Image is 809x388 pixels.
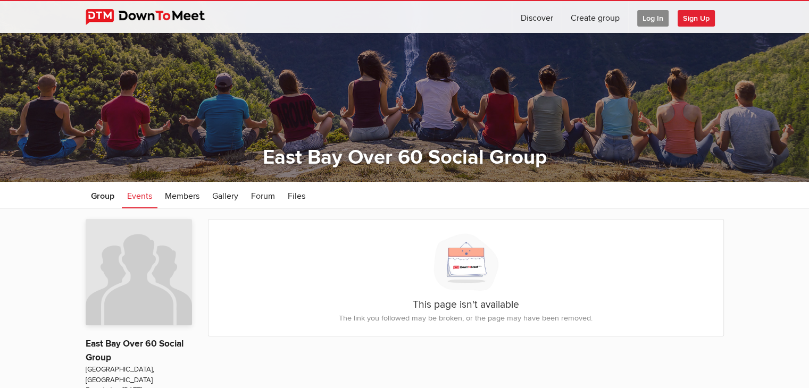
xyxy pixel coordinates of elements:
[263,145,547,170] a: East Bay Over 60 Social Group
[86,9,221,25] img: DownToMeet
[219,313,713,324] p: The link you followed may be broken, or the page may have been removed.
[165,191,199,201] span: Members
[629,1,677,33] a: Log In
[562,1,628,33] a: Create group
[251,191,275,201] span: Forum
[208,220,723,335] div: This page isn't available
[246,182,280,208] a: Forum
[122,182,157,208] a: Events
[86,365,192,385] span: [GEOGRAPHIC_DATA], [GEOGRAPHIC_DATA]
[86,338,184,363] a: East Bay Over 60 Social Group
[637,10,669,27] span: Log In
[678,1,723,33] a: Sign Up
[212,191,238,201] span: Gallery
[678,10,715,27] span: Sign Up
[282,182,311,208] a: Files
[160,182,205,208] a: Members
[91,191,114,201] span: Group
[288,191,305,201] span: Files
[86,182,120,208] a: Group
[127,191,152,201] span: Events
[207,182,244,208] a: Gallery
[86,219,192,325] img: East Bay Over 60 Social Group
[512,1,562,33] a: Discover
